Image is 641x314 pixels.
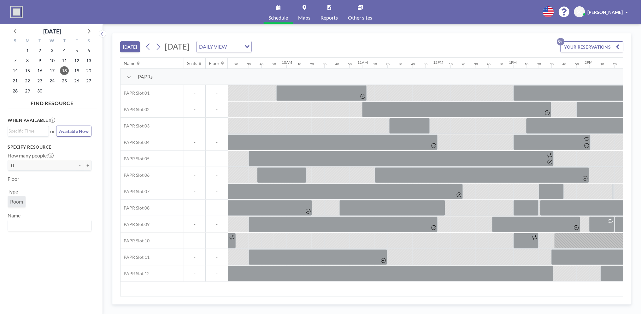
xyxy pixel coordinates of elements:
[59,128,89,134] span: Available Now
[184,123,205,129] span: -
[48,66,56,75] span: Wednesday, September 17, 2025
[499,62,503,66] div: 50
[206,205,228,211] span: -
[348,15,373,20] span: Other sites
[184,189,205,194] span: -
[11,56,20,65] span: Sunday, September 7, 2025
[585,60,592,65] div: 2PM
[206,139,228,145] span: -
[206,238,228,244] span: -
[121,205,150,211] span: PAPR Slot 08
[206,172,228,178] span: -
[588,9,623,15] span: [PERSON_NAME]
[562,62,566,66] div: 40
[184,238,205,244] span: -
[411,62,415,66] div: 40
[297,62,301,66] div: 10
[184,222,205,227] span: -
[8,126,49,136] div: Search for option
[613,62,617,66] div: 20
[46,37,58,45] div: W
[184,172,205,178] span: -
[557,38,565,45] p: 9+
[48,56,56,65] span: Wednesday, September 10, 2025
[83,37,95,45] div: S
[184,254,205,260] span: -
[282,60,292,65] div: 10AM
[35,86,44,95] span: Tuesday, September 30, 2025
[121,156,150,162] span: PAPR Slot 05
[138,74,153,80] span: PAPRs
[8,152,54,159] label: How many people?
[298,15,311,20] span: Maps
[577,9,582,15] span: SC
[9,37,21,45] div: S
[449,62,453,66] div: 10
[247,62,251,66] div: 30
[575,62,579,66] div: 50
[34,37,46,45] div: T
[8,176,19,182] label: Floor
[165,42,190,51] span: [DATE]
[561,41,624,52] button: YOUR RESERVATIONS9+
[121,189,150,194] span: PAPR Slot 07
[537,62,541,66] div: 20
[184,139,205,145] span: -
[23,76,32,85] span: Monday, September 22, 2025
[206,189,228,194] span: -
[8,212,21,219] label: Name
[272,62,276,66] div: 50
[70,37,83,45] div: F
[76,160,84,171] button: -
[323,62,326,66] div: 30
[348,62,352,66] div: 50
[206,271,228,276] span: -
[60,46,69,55] span: Thursday, September 4, 2025
[43,27,61,36] div: [DATE]
[10,198,23,205] span: Room
[11,76,20,85] span: Sunday, September 21, 2025
[121,107,150,112] span: PAPR Slot 02
[121,254,150,260] span: PAPR Slot 11
[184,271,205,276] span: -
[269,15,288,20] span: Schedule
[9,222,88,230] input: Search for option
[600,62,604,66] div: 10
[35,56,44,65] span: Tuesday, September 9, 2025
[184,107,205,112] span: -
[184,205,205,211] span: -
[58,37,70,45] div: T
[198,43,228,51] span: DAILY VIEW
[209,61,220,66] div: Floor
[321,15,338,20] span: Reports
[60,66,69,75] span: Thursday, September 18, 2025
[474,62,478,66] div: 30
[121,271,150,276] span: PAPR Slot 12
[310,62,314,66] div: 20
[35,66,44,75] span: Tuesday, September 16, 2025
[509,60,517,65] div: 1PM
[206,107,228,112] span: -
[206,123,228,129] span: -
[206,156,228,162] span: -
[234,62,238,66] div: 20
[23,56,32,65] span: Monday, September 8, 2025
[8,98,97,106] h4: FIND RESOURCE
[48,46,56,55] span: Wednesday, September 3, 2025
[72,76,81,85] span: Friday, September 26, 2025
[9,127,45,134] input: Search for option
[206,222,228,227] span: -
[373,62,377,66] div: 10
[206,254,228,260] span: -
[10,6,23,18] img: organization-logo
[72,56,81,65] span: Friday, September 12, 2025
[72,46,81,55] span: Friday, September 5, 2025
[85,46,93,55] span: Saturday, September 6, 2025
[184,156,205,162] span: -
[525,62,528,66] div: 10
[260,62,263,66] div: 40
[184,90,205,96] span: -
[487,62,491,66] div: 40
[433,60,443,65] div: 12PM
[8,188,18,195] label: Type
